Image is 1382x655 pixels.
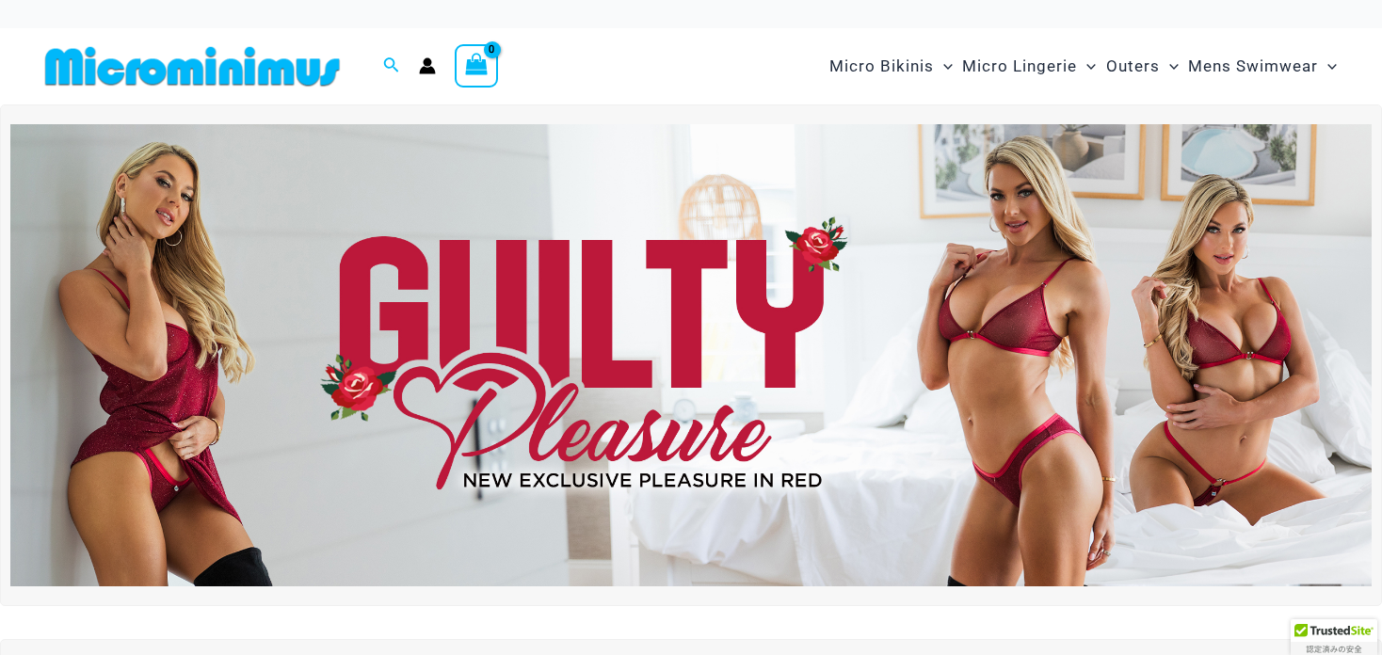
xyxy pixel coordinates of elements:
a: Mens SwimwearMenu ToggleMenu Toggle [1183,38,1342,95]
a: Account icon link [419,57,436,74]
nav: Site Navigation [822,35,1344,98]
span: Menu Toggle [1318,42,1337,90]
img: MM SHOP LOGO FLAT [38,45,347,88]
span: Micro Bikinis [829,42,934,90]
span: Menu Toggle [934,42,953,90]
div: TrustedSite Certified [1291,619,1377,655]
span: Mens Swimwear [1188,42,1318,90]
a: Micro BikinisMenu ToggleMenu Toggle [825,38,957,95]
a: Micro LingerieMenu ToggleMenu Toggle [957,38,1101,95]
span: Micro Lingerie [962,42,1077,90]
span: Menu Toggle [1160,42,1179,90]
a: Search icon link [383,55,400,78]
span: Outers [1106,42,1160,90]
span: Menu Toggle [1077,42,1096,90]
a: OutersMenu ToggleMenu Toggle [1101,38,1183,95]
a: View Shopping Cart, empty [455,44,498,88]
img: Guilty Pleasures Red Lingerie [10,124,1372,586]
